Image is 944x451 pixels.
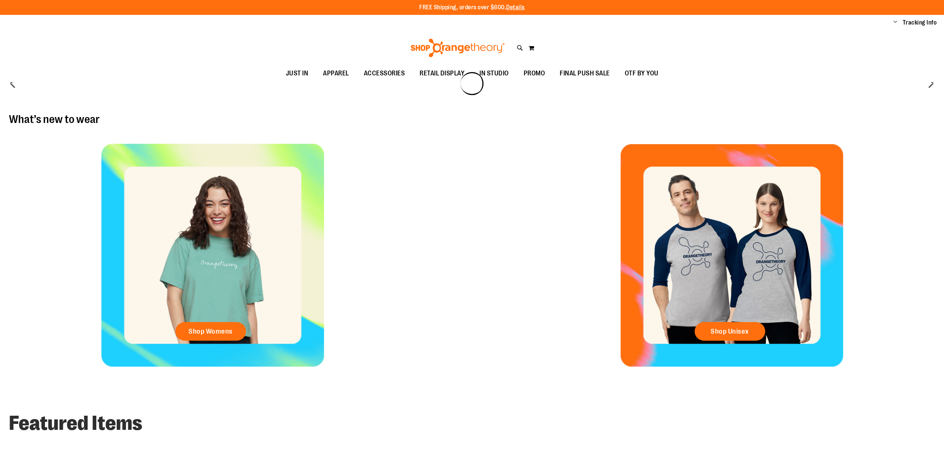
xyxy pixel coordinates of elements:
[560,65,610,82] span: FINAL PUSH SALE
[412,65,472,82] a: RETAIL DISPLAY
[516,65,553,82] a: PROMO
[323,65,349,82] span: APPAREL
[188,327,233,335] span: Shop Womens
[175,322,246,341] a: Shop Womens
[410,39,506,57] img: Shop Orangetheory
[524,65,545,82] span: PROMO
[9,113,935,125] h2: What’s new to wear
[356,65,413,82] a: ACCESSORIES
[695,322,765,341] a: Shop Unisex
[9,412,142,435] strong: Featured Items
[479,65,509,82] span: IN STUDIO
[552,65,617,82] a: FINAL PUSH SALE
[278,65,316,82] a: JUST IN
[364,65,405,82] span: ACCESSORIES
[617,65,666,82] a: OTF BY YOU
[506,4,525,11] a: Details
[625,65,659,82] span: OTF BY YOU
[420,65,465,82] span: RETAIL DISPLAY
[472,65,516,82] a: IN STUDIO
[893,19,897,26] button: Account menu
[903,19,937,27] a: Tracking Info
[316,65,356,82] a: APPAREL
[419,3,525,12] p: FREE Shipping, orders over $600.
[286,65,308,82] span: JUST IN
[711,327,749,335] span: Shop Unisex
